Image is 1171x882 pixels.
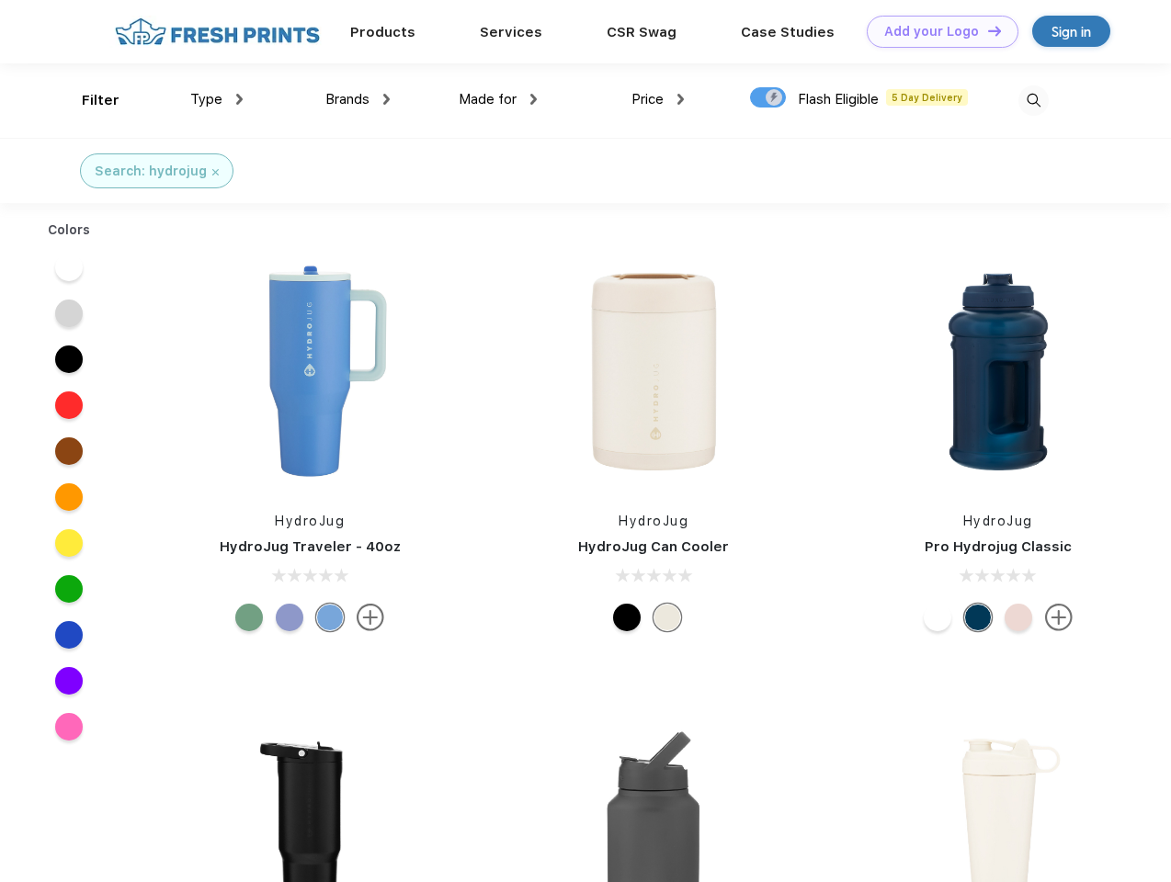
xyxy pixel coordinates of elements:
[235,604,263,631] div: Sage
[631,91,664,107] span: Price
[1052,21,1091,42] div: Sign in
[109,16,325,48] img: fo%20logo%202.webp
[654,604,681,631] div: Cream
[613,604,641,631] div: Black
[236,94,243,105] img: dropdown.png
[677,94,684,105] img: dropdown.png
[1045,604,1073,631] img: more.svg
[886,89,968,106] span: 5 Day Delivery
[963,514,1033,528] a: HydroJug
[925,538,1072,555] a: Pro Hydrojug Classic
[383,94,390,105] img: dropdown.png
[964,604,992,631] div: Navy
[276,604,303,631] div: Peri
[95,162,207,181] div: Search: hydrojug
[350,24,415,40] a: Products
[275,514,345,528] a: HydroJug
[357,604,384,631] img: more.svg
[188,249,432,493] img: func=resize&h=266
[316,604,344,631] div: Riptide
[212,169,219,175] img: filter_cancel.svg
[1032,16,1110,47] a: Sign in
[325,91,369,107] span: Brands
[34,220,105,240] div: Colors
[1018,85,1049,116] img: desktop_search.svg
[530,94,537,105] img: dropdown.png
[1005,604,1032,631] div: Pink Sand
[884,24,979,40] div: Add your Logo
[190,91,222,107] span: Type
[924,604,951,631] div: White
[82,90,119,111] div: Filter
[876,249,1120,493] img: func=resize&h=266
[798,91,879,107] span: Flash Eligible
[531,249,776,493] img: func=resize&h=266
[220,538,401,555] a: HydroJug Traveler - 40oz
[578,538,729,555] a: HydroJug Can Cooler
[988,26,1001,36] img: DT
[459,91,517,107] span: Made for
[619,514,688,528] a: HydroJug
